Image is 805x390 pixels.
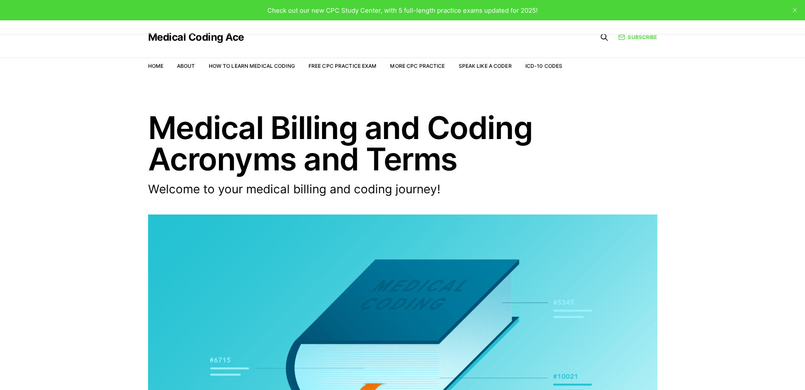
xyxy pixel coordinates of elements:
a: About [177,63,195,69]
a: Medical Coding Ace [148,32,244,42]
span: Check out our new CPC Study Center, with 5 full-length practice exams updated for 2025! [267,6,538,14]
a: ICD-10 Codes [525,63,562,69]
a: Free CPC Practice Exam [309,63,377,69]
a: Speak Like a Coder [459,63,512,69]
p: Welcome to your medical billing and coding journey! [148,181,539,198]
a: More CPC Practice [390,63,445,69]
iframe: portal-trigger [667,348,805,390]
a: Subscribe [618,33,657,41]
button: close [788,3,802,17]
a: How to Learn Medical Coding [209,63,295,69]
h1: Medical Billing and Coding Acronyms and Terms [148,112,657,175]
a: Home [148,63,163,69]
